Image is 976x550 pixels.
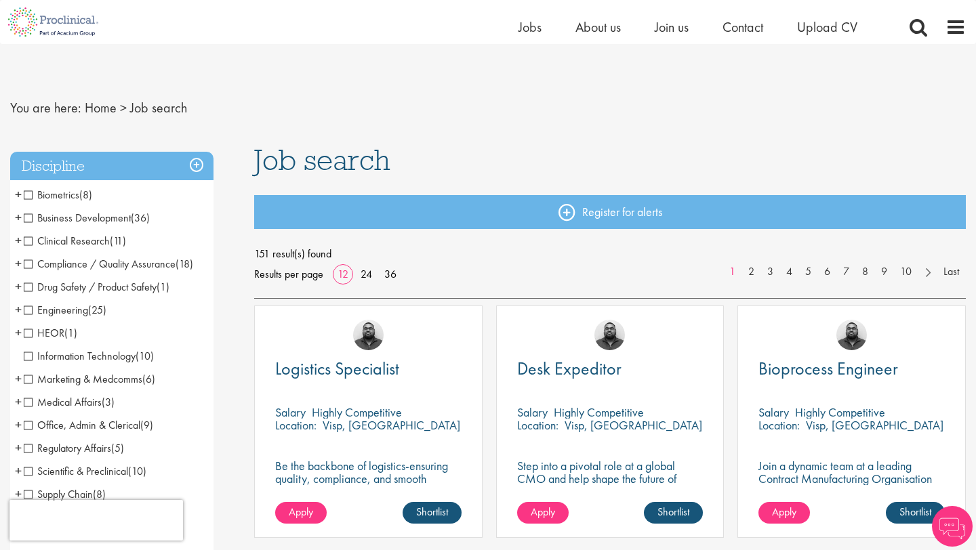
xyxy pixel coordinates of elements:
[565,417,702,433] p: Visp, [GEOGRAPHIC_DATA]
[136,349,154,363] span: (10)
[24,441,111,455] span: Regulatory Affairs
[758,459,945,524] p: Join a dynamic team at a leading Contract Manufacturing Organisation (CMO) and contribute to grou...
[531,505,555,519] span: Apply
[64,326,77,340] span: (1)
[9,500,183,541] iframe: reCAPTCHA
[517,459,704,498] p: Step into a pivotal role at a global CMO and help shape the future of healthcare.
[24,188,79,202] span: Biometrics
[779,264,799,280] a: 4
[517,357,622,380] span: Desk Expeditor
[79,188,92,202] span: (8)
[24,211,131,225] span: Business Development
[24,372,142,386] span: Marketing & Medcomms
[655,18,689,36] span: Join us
[772,505,796,519] span: Apply
[10,99,81,117] span: You are here:
[15,461,22,481] span: +
[517,404,548,420] span: Salary
[937,264,966,280] a: Last
[517,417,558,433] span: Location:
[254,195,966,229] a: Register for alerts
[15,322,22,343] span: +
[93,487,106,501] span: (8)
[758,360,945,377] a: Bioprocess Engineer
[15,299,22,320] span: +
[24,326,77,340] span: HEOR
[275,502,327,524] a: Apply
[15,184,22,205] span: +
[24,441,124,455] span: Regulatory Affairs
[254,244,966,264] span: 151 result(s) found
[403,502,462,524] a: Shortlist
[88,303,106,317] span: (25)
[140,418,153,432] span: (9)
[15,368,22,389] span: +
[142,372,155,386] span: (6)
[254,264,323,284] span: Results per page
[275,404,306,420] span: Salary
[594,320,625,350] img: Ashley Bennett
[741,264,761,280] a: 2
[10,152,213,181] div: Discipline
[15,276,22,297] span: +
[24,418,153,432] span: Office, Admin & Clerical
[131,211,150,225] span: (36)
[798,264,818,280] a: 5
[275,360,462,377] a: Logistics Specialist
[254,142,390,178] span: Job search
[758,404,789,420] span: Salary
[24,464,128,478] span: Scientific & Preclinical
[24,188,92,202] span: Biometrics
[24,280,169,294] span: Drug Safety / Product Safety
[111,441,124,455] span: (5)
[517,360,704,377] a: Desk Expeditor
[817,264,837,280] a: 6
[15,253,22,274] span: +
[758,357,898,380] span: Bioprocess Engineer
[15,230,22,251] span: +
[836,320,867,350] img: Ashley Bennett
[176,257,193,271] span: (18)
[15,438,22,458] span: +
[723,264,742,280] a: 1
[275,357,399,380] span: Logistics Specialist
[275,417,317,433] span: Location:
[24,487,93,501] span: Supply Chain
[24,303,88,317] span: Engineering
[15,207,22,228] span: +
[517,502,569,524] a: Apply
[130,99,187,117] span: Job search
[24,395,102,409] span: Medical Affairs
[932,506,973,547] img: Chatbot
[275,459,462,498] p: Be the backbone of logistics-ensuring quality, compliance, and smooth operations in a dynamic env...
[102,395,115,409] span: (3)
[128,464,146,478] span: (10)
[806,417,943,433] p: Visp, [GEOGRAPHIC_DATA]
[758,502,810,524] a: Apply
[24,234,110,248] span: Clinical Research
[554,404,644,420] p: Highly Competitive
[575,18,621,36] a: About us
[797,18,857,36] a: Upload CV
[24,234,126,248] span: Clinical Research
[353,320,384,350] a: Ashley Bennett
[15,415,22,435] span: +
[723,18,763,36] a: Contact
[120,99,127,117] span: >
[518,18,542,36] span: Jobs
[289,505,313,519] span: Apply
[110,234,126,248] span: (11)
[836,264,856,280] a: 7
[85,99,117,117] a: breadcrumb link
[24,326,64,340] span: HEOR
[24,464,146,478] span: Scientific & Preclinical
[380,267,401,281] a: 36
[758,417,800,433] span: Location:
[886,502,945,524] a: Shortlist
[333,267,353,281] a: 12
[157,280,169,294] span: (1)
